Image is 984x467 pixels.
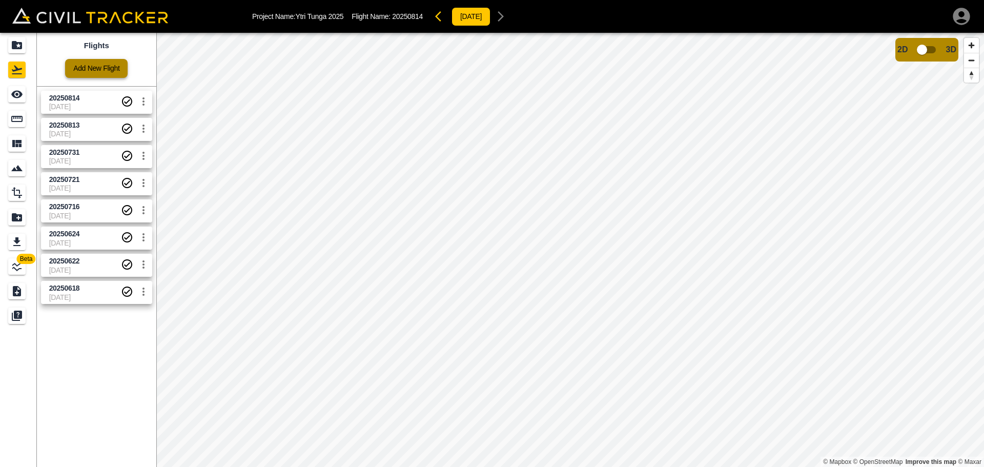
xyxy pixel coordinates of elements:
canvas: Map [156,33,984,467]
a: Maxar [958,458,981,465]
a: Map feedback [906,458,956,465]
button: [DATE] [452,7,490,26]
button: Reset bearing to north [964,68,979,83]
span: 20250814 [392,12,423,21]
span: 2D [897,45,908,54]
a: Mapbox [823,458,851,465]
a: OpenStreetMap [853,458,903,465]
span: 3D [946,45,956,54]
button: Zoom in [964,38,979,53]
p: Flight Name: [352,12,423,21]
img: Civil Tracker [12,8,168,24]
p: Project Name: Ytri Tunga 2025 [252,12,343,21]
button: Zoom out [964,53,979,68]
